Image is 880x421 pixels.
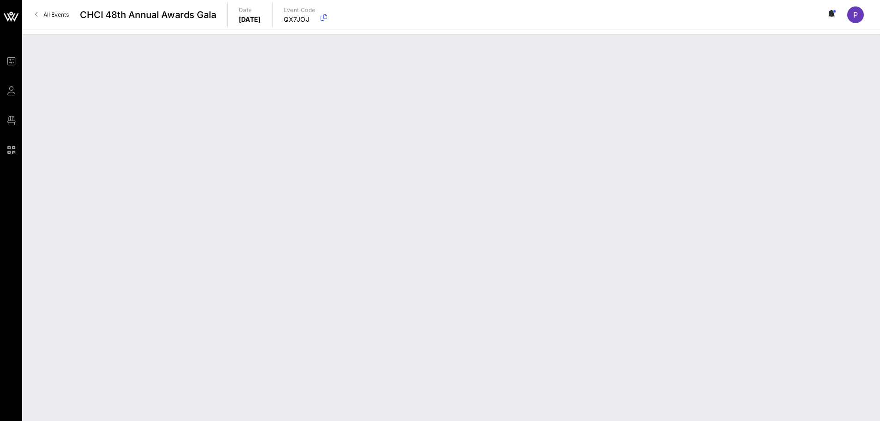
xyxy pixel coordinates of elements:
[239,6,261,15] p: Date
[847,6,864,23] div: P
[853,10,858,19] span: P
[239,15,261,24] p: [DATE]
[284,15,316,24] p: QX7JOJ
[80,8,216,22] span: CHCI 48th Annual Awards Gala
[284,6,316,15] p: Event Code
[30,7,74,22] a: All Events
[43,11,69,18] span: All Events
